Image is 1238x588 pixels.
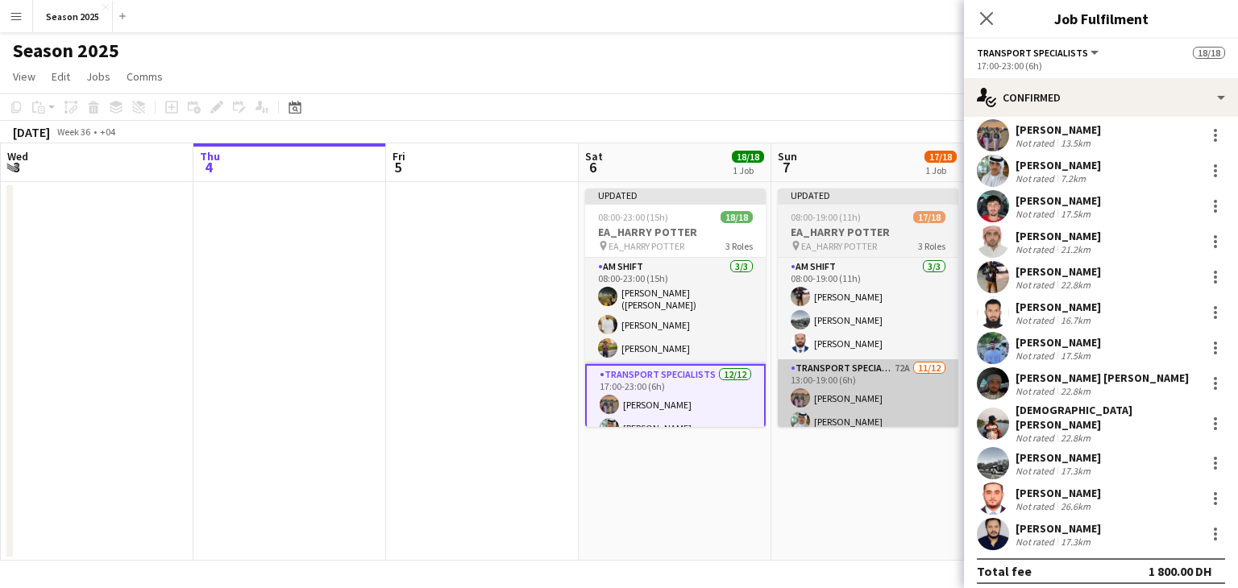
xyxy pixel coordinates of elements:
[778,188,958,201] div: Updated
[1057,465,1094,477] div: 17.3km
[1057,314,1094,326] div: 16.7km
[725,240,753,252] span: 3 Roles
[778,258,958,359] app-card-role: AM SHIFT3/308:00-19:00 (11h)[PERSON_NAME][PERSON_NAME][PERSON_NAME]
[733,164,763,176] div: 1 Job
[1057,500,1094,512] div: 26.6km
[13,69,35,84] span: View
[791,211,861,223] span: 08:00-19:00 (11h)
[1016,243,1057,255] div: Not rated
[1016,264,1101,279] div: [PERSON_NAME]
[33,1,113,32] button: Season 2025
[1016,229,1101,243] div: [PERSON_NAME]
[778,225,958,239] h3: EA_HARRY POTTER
[778,188,958,427] app-job-card: Updated08:00-19:00 (11h)17/18EA_HARRY POTTER EA_HARRY POTTER3 RolesAM SHIFT3/308:00-19:00 (11h)[P...
[7,149,28,164] span: Wed
[925,164,956,176] div: 1 Job
[977,47,1101,59] button: Transport Specialists
[1016,350,1057,362] div: Not rated
[977,563,1032,579] div: Total fee
[1016,314,1057,326] div: Not rated
[5,158,28,176] span: 3
[1016,385,1057,397] div: Not rated
[585,188,766,201] div: Updated
[1057,350,1094,362] div: 17.5km
[1016,300,1101,314] div: [PERSON_NAME]
[1016,465,1057,477] div: Not rated
[1057,279,1094,291] div: 22.8km
[1057,208,1094,220] div: 17.5km
[393,149,405,164] span: Fri
[1057,172,1089,184] div: 7.2km
[1016,403,1199,432] div: [DEMOGRAPHIC_DATA][PERSON_NAME]
[197,158,220,176] span: 4
[585,258,766,364] app-card-role: AM SHIFT3/308:00-23:00 (15h)[PERSON_NAME] ([PERSON_NAME])[PERSON_NAME][PERSON_NAME]
[977,47,1088,59] span: Transport Specialists
[1016,335,1101,350] div: [PERSON_NAME]
[127,69,163,84] span: Comms
[1057,385,1094,397] div: 22.8km
[964,78,1238,117] div: Confirmed
[1016,193,1101,208] div: [PERSON_NAME]
[6,66,42,87] a: View
[1016,208,1057,220] div: Not rated
[52,69,70,84] span: Edit
[1016,279,1057,291] div: Not rated
[924,151,957,163] span: 17/18
[13,124,50,140] div: [DATE]
[1016,172,1057,184] div: Not rated
[1057,432,1094,444] div: 22.8km
[732,151,764,163] span: 18/18
[598,211,668,223] span: 08:00-23:00 (15h)
[585,188,766,427] app-job-card: Updated08:00-23:00 (15h)18/18EA_HARRY POTTER EA_HARRY POTTER3 RolesAM SHIFT3/308:00-23:00 (15h)[P...
[913,211,945,223] span: 17/18
[45,66,77,87] a: Edit
[200,149,220,164] span: Thu
[583,158,603,176] span: 6
[801,240,877,252] span: EA_HARRY POTTER
[964,8,1238,29] h3: Job Fulfilment
[86,69,110,84] span: Jobs
[13,39,119,63] h1: Season 2025
[80,66,117,87] a: Jobs
[1149,563,1212,579] div: 1 800.00 DH
[1057,137,1094,149] div: 13.5km
[53,126,93,138] span: Week 36
[1016,137,1057,149] div: Not rated
[721,211,753,223] span: 18/18
[120,66,169,87] a: Comms
[390,158,405,176] span: 5
[100,126,115,138] div: +04
[1016,432,1057,444] div: Not rated
[1016,486,1101,500] div: [PERSON_NAME]
[1016,521,1101,536] div: [PERSON_NAME]
[1016,371,1189,385] div: [PERSON_NAME] [PERSON_NAME]
[585,149,603,164] span: Sat
[1016,500,1057,512] div: Not rated
[918,240,945,252] span: 3 Roles
[1016,536,1057,548] div: Not rated
[1016,158,1101,172] div: [PERSON_NAME]
[1016,122,1101,137] div: [PERSON_NAME]
[609,240,684,252] span: EA_HARRY POTTER
[1193,47,1225,59] span: 18/18
[1057,243,1094,255] div: 21.2km
[977,60,1225,72] div: 17:00-23:00 (6h)
[585,225,766,239] h3: EA_HARRY POTTER
[1016,450,1101,465] div: [PERSON_NAME]
[778,149,797,164] span: Sun
[775,158,797,176] span: 7
[1057,536,1094,548] div: 17.3km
